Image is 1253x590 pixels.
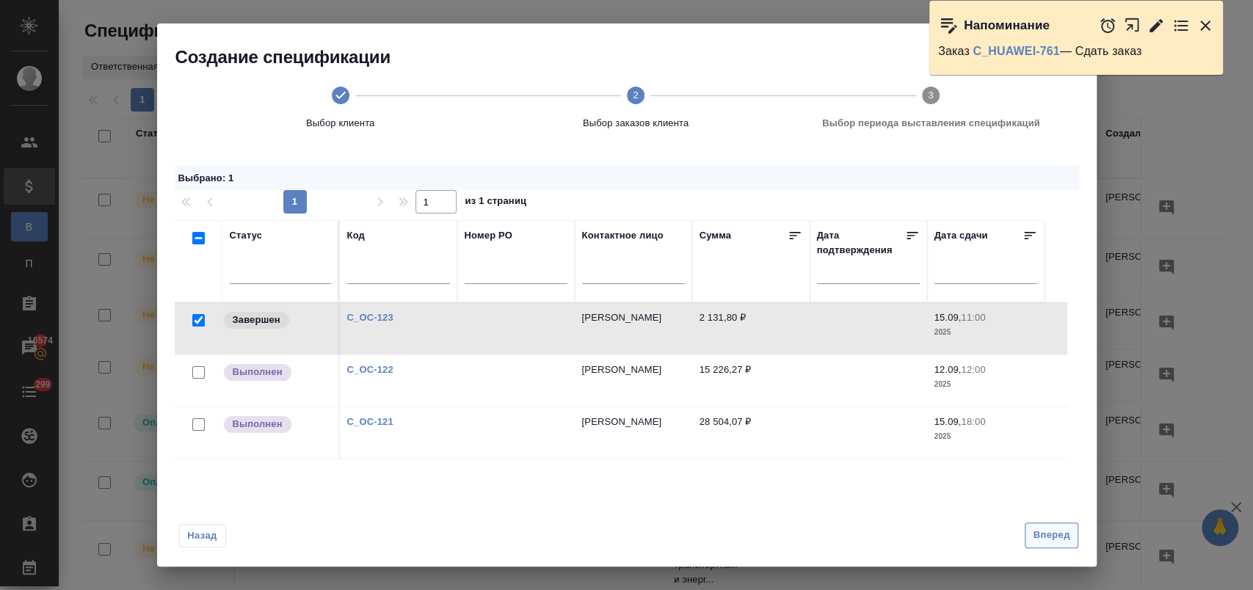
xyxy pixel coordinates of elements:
a: C_OC-121 [347,416,393,427]
td: [PERSON_NAME] [575,407,692,459]
div: Сумма [700,228,731,247]
text: 3 [929,90,934,101]
div: Статус [230,228,263,243]
button: Вперед [1025,522,1078,548]
p: 15.09, [934,312,962,323]
td: 28 504,07 ₽ [692,407,810,459]
div: Контактное лицо [582,228,664,243]
a: C_OC-123 [347,312,393,323]
a: C_HUAWEI-761 [973,45,1059,57]
a: C_OC-122 [347,364,393,375]
td: 2 131,80 ₽ [692,303,810,354]
p: Напоминание [964,18,1050,33]
button: Закрыть [1196,17,1214,34]
button: Назад [179,524,226,547]
p: 2025 [934,429,1037,444]
button: Перейти в todo [1172,17,1190,34]
div: Код [347,228,365,243]
p: Выполнен [233,365,283,379]
text: 2 [633,90,638,101]
span: Выбор клиента [199,116,482,131]
p: Завершен [233,313,280,327]
td: [PERSON_NAME] [575,303,692,354]
span: Выбор периода выставления спецификаций [789,116,1072,131]
p: 12:00 [961,364,985,375]
span: Выбор заказов клиента [494,116,777,131]
p: Выполнен [233,417,283,431]
div: Дата подтверждения [817,228,905,258]
p: 18:00 [961,416,985,427]
p: Заказ — Сдать заказ [938,44,1214,59]
p: 12.09, [934,364,962,375]
span: из 1 страниц [465,192,527,214]
div: Номер PO [465,228,512,243]
button: Отложить [1099,17,1116,34]
p: 2025 [934,325,1037,340]
td: 15 226,27 ₽ [692,355,810,407]
p: 15.09, [934,416,962,427]
p: 11:00 [961,312,985,323]
button: Редактировать [1147,17,1165,34]
div: Дата сдачи [934,228,988,247]
h2: Создание спецификации [175,45,1097,69]
span: Вперед [1033,527,1069,544]
button: Открыть в новой вкладке [1124,10,1141,41]
span: Выбрано : 1 [178,172,234,183]
p: 2025 [934,377,1037,392]
td: [PERSON_NAME] [575,355,692,407]
span: Назад [187,528,218,543]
